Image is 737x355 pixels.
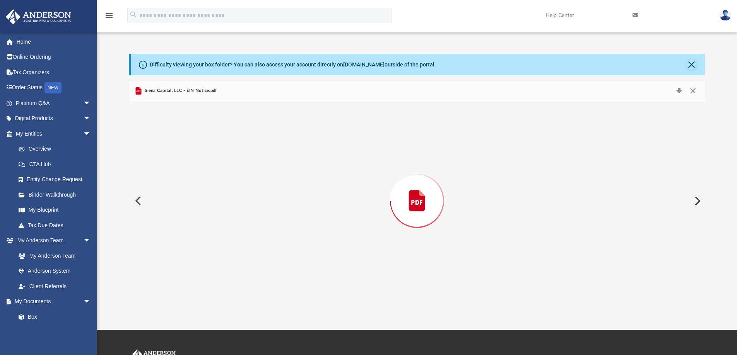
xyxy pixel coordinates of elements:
a: Overview [11,141,103,157]
a: Client Referrals [11,279,99,294]
span: arrow_drop_down [83,233,99,249]
span: arrow_drop_down [83,294,99,310]
a: My Anderson Team [11,248,95,263]
a: My Blueprint [11,202,99,218]
a: Binder Walkthrough [11,187,103,202]
a: [DOMAIN_NAME] [343,61,385,68]
button: Close [686,59,697,70]
a: Tax Due Dates [11,217,103,233]
a: My Entitiesarrow_drop_down [5,126,103,141]
a: menu [104,15,114,20]
span: Siena Capital, LLC - EIN Notice.pdf [143,87,217,94]
a: Meeting Minutes [11,324,99,340]
a: Anderson System [11,263,99,279]
img: User Pic [720,10,731,21]
a: My Anderson Teamarrow_drop_down [5,233,99,248]
i: search [129,10,138,19]
a: Platinum Q&Aarrow_drop_down [5,95,103,111]
button: Previous File [129,190,146,212]
a: Order StatusNEW [5,80,103,96]
span: arrow_drop_down [83,111,99,127]
button: Download [672,85,686,96]
img: Anderson Advisors Platinum Portal [3,9,74,24]
a: Tax Organizers [5,65,103,80]
a: Online Ordering [5,49,103,65]
div: Preview [129,81,705,301]
a: CTA Hub [11,156,103,172]
button: Close [686,85,700,96]
a: Home [5,34,103,49]
a: Digital Productsarrow_drop_down [5,111,103,126]
span: arrow_drop_down [83,95,99,111]
a: Box [11,309,95,324]
a: Entity Change Request [11,172,103,187]
div: NEW [44,82,62,93]
a: My Documentsarrow_drop_down [5,294,99,309]
i: menu [104,11,114,20]
span: arrow_drop_down [83,126,99,142]
button: Next File [688,190,705,212]
div: Difficulty viewing your box folder? You can also access your account directly on outside of the p... [150,61,436,69]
